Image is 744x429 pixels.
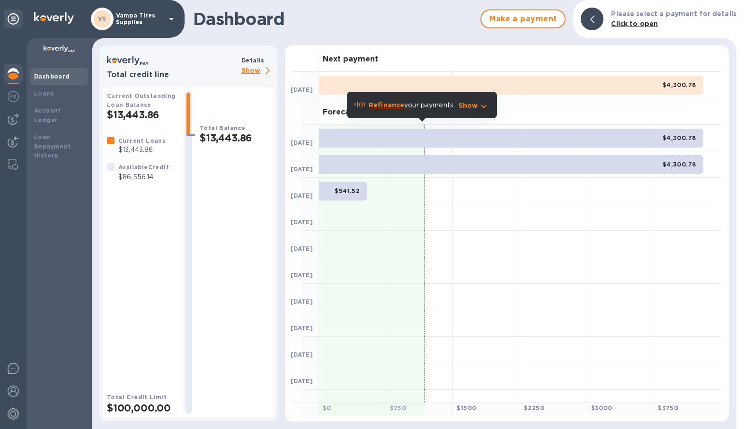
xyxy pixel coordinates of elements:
[459,101,478,110] p: Show
[107,109,177,121] h2: $13,443.86
[291,245,313,252] b: [DATE]
[323,55,378,64] h3: Next payment
[291,192,313,199] b: [DATE]
[118,145,166,155] p: $13,443.86
[34,12,74,24] img: Logo
[4,9,23,28] div: Unpin categories
[98,15,106,22] b: VS
[291,219,313,226] b: [DATE]
[658,404,678,411] b: $ 3750
[291,86,313,93] b: [DATE]
[200,132,270,144] h2: $13,443.86
[323,108,408,117] h3: Forecasted payments
[291,139,313,146] b: [DATE]
[291,351,313,358] b: [DATE]
[591,404,612,411] b: $ 3000
[118,137,166,144] b: Current Loans
[241,57,265,64] b: Details
[34,90,54,97] b: Loans
[193,9,476,29] h1: Dashboard
[118,164,169,171] b: Available Credit
[34,107,61,123] b: Account Ledger
[663,161,696,168] b: $4,300.78
[369,100,455,110] p: your payments.
[291,298,313,305] b: [DATE]
[457,404,476,411] b: $ 1500
[118,172,169,182] p: $86,556.14
[34,73,70,80] b: Dashboard
[335,187,360,194] b: $541.52
[107,402,177,414] h2: $100,000.00
[107,92,176,108] b: Current Outstanding Loan Balance
[34,133,71,159] b: Loan Repayment History
[611,20,658,27] b: Click to open
[291,271,313,279] b: [DATE]
[107,70,238,79] h3: Total credit line
[459,101,489,110] button: Show
[369,101,404,109] b: Refinance
[291,166,313,173] b: [DATE]
[663,81,696,88] b: $4,300.78
[107,394,167,401] b: Total Credit Limit
[200,124,245,131] b: Total Balance
[663,134,696,141] b: $4,300.78
[611,10,736,18] b: Please select a payment for details
[8,91,19,102] img: Foreign exchange
[524,404,544,411] b: $ 2250
[291,324,313,332] b: [DATE]
[480,9,566,28] button: Make a payment
[116,12,163,26] p: Vampa Tires Supplies
[291,377,313,385] b: [DATE]
[489,13,557,25] span: Make a payment
[241,65,274,77] p: Show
